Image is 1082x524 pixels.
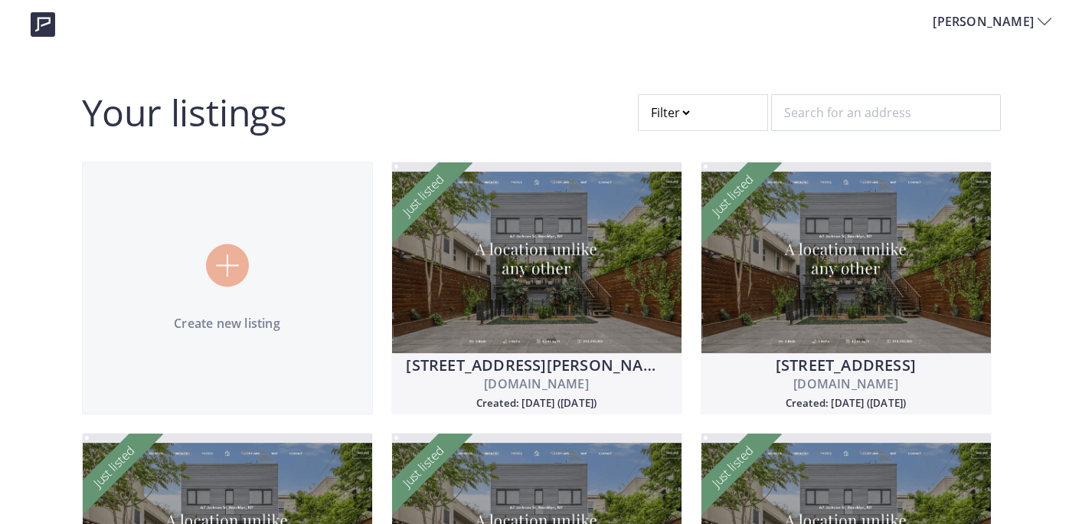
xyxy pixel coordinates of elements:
p: Create new listing [83,314,372,332]
img: logo [31,12,55,37]
a: Create new listing [82,162,373,414]
span: [PERSON_NAME] [933,12,1038,31]
input: Search for an address [771,94,1001,131]
h2: Your listings [82,94,287,131]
